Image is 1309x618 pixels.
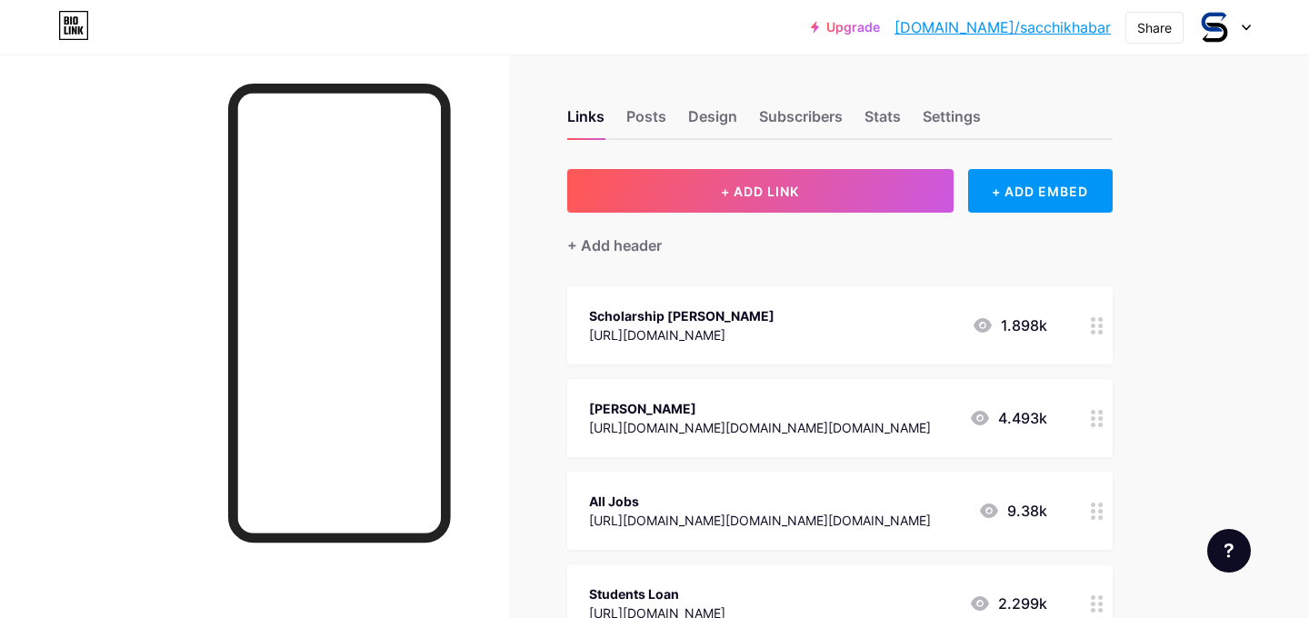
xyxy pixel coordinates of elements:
[1137,18,1172,37] div: Share
[589,306,774,325] div: Scholarship [PERSON_NAME]
[968,169,1113,213] div: + ADD EMBED
[688,105,737,138] div: Design
[923,105,981,138] div: Settings
[969,407,1047,429] div: 4.493k
[589,511,931,530] div: [URL][DOMAIN_NAME][DOMAIN_NAME][DOMAIN_NAME]
[759,105,843,138] div: Subscribers
[811,20,880,35] a: Upgrade
[864,105,901,138] div: Stats
[567,169,954,213] button: + ADD LINK
[589,492,931,511] div: All Jobs
[626,105,666,138] div: Posts
[589,418,931,437] div: [URL][DOMAIN_NAME][DOMAIN_NAME][DOMAIN_NAME]
[969,593,1047,614] div: 2.299k
[978,500,1047,522] div: 9.38k
[972,314,1047,336] div: 1.898k
[589,325,774,344] div: [URL][DOMAIN_NAME]
[589,399,931,418] div: [PERSON_NAME]
[721,184,799,199] span: + ADD LINK
[589,584,725,603] div: Students Loan
[567,105,605,138] div: Links
[1197,10,1232,45] img: sacchikhabar
[894,16,1111,38] a: [DOMAIN_NAME]/sacchikhabar
[567,234,662,256] div: + Add header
